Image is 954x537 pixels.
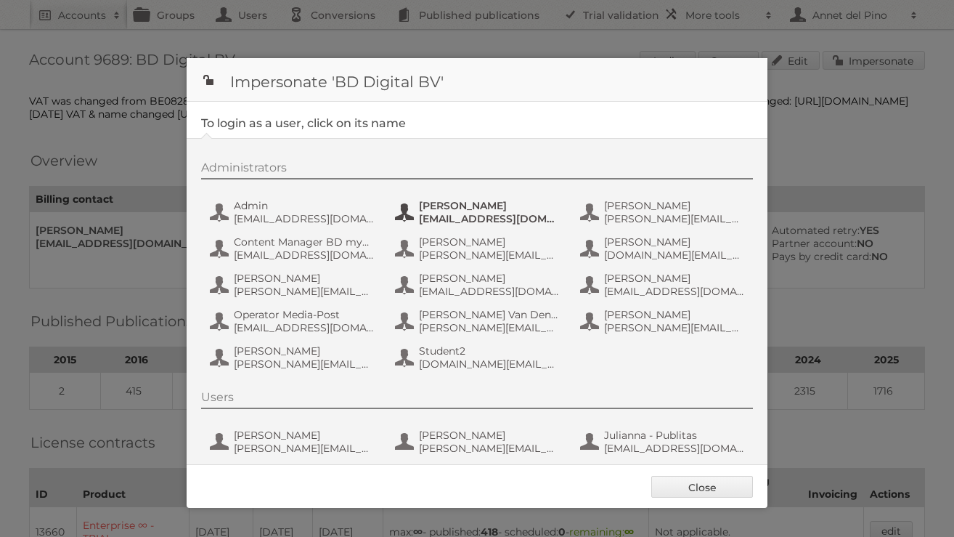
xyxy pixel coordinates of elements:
[419,358,560,371] span: [DOMAIN_NAME][EMAIL_ADDRESS][DOMAIN_NAME]
[419,308,560,321] span: [PERSON_NAME] Van Den [PERSON_NAME]
[419,321,560,334] span: [PERSON_NAME][EMAIL_ADDRESS][PERSON_NAME][DOMAIN_NAME]
[234,199,375,212] span: Admin
[208,343,379,372] button: [PERSON_NAME] [PERSON_NAME][EMAIL_ADDRESS][DOMAIN_NAME]
[394,270,564,299] button: [PERSON_NAME] [EMAIL_ADDRESS][DOMAIN_NAME]
[394,464,564,493] button: [PERSON_NAME] [EMAIL_ADDRESS][PERSON_NAME][DOMAIN_NAME]
[234,344,375,358] span: [PERSON_NAME]
[419,249,560,262] span: [PERSON_NAME][EMAIL_ADDRESS][DOMAIN_NAME]
[604,321,745,334] span: [PERSON_NAME][EMAIL_ADDRESS][PERSON_NAME][DOMAIN_NAME]
[208,198,379,227] button: Admin [EMAIL_ADDRESS][DOMAIN_NAME]
[201,116,406,130] legend: To login as a user, click on its name
[234,212,375,225] span: [EMAIL_ADDRESS][DOMAIN_NAME]
[394,307,564,336] button: [PERSON_NAME] Van Den [PERSON_NAME] [PERSON_NAME][EMAIL_ADDRESS][PERSON_NAME][DOMAIN_NAME]
[201,161,753,179] div: Administrators
[579,307,749,336] button: [PERSON_NAME] [PERSON_NAME][EMAIL_ADDRESS][PERSON_NAME][DOMAIN_NAME]
[394,343,564,372] button: Student2 [DOMAIN_NAME][EMAIL_ADDRESS][DOMAIN_NAME]
[604,212,745,225] span: [PERSON_NAME][EMAIL_ADDRESS][DOMAIN_NAME]
[604,235,745,249] span: [PERSON_NAME]
[579,427,749,456] button: Julianna - Publitas [EMAIL_ADDRESS][DOMAIN_NAME]
[419,235,560,249] span: [PERSON_NAME]
[419,344,560,358] span: Student2
[604,249,745,262] span: [DOMAIN_NAME][EMAIL_ADDRESS][DOMAIN_NAME]
[234,321,375,334] span: [EMAIL_ADDRESS][DOMAIN_NAME]
[234,285,375,298] span: [PERSON_NAME][EMAIL_ADDRESS][DOMAIN_NAME]
[208,307,379,336] button: Operator Media-Post [EMAIL_ADDRESS][DOMAIN_NAME]
[419,199,560,212] span: [PERSON_NAME]
[234,272,375,285] span: [PERSON_NAME]
[187,58,767,102] h1: Impersonate 'BD Digital BV'
[419,442,560,455] span: [PERSON_NAME][EMAIL_ADDRESS][DOMAIN_NAME]
[394,427,564,456] button: [PERSON_NAME] [PERSON_NAME][EMAIL_ADDRESS][DOMAIN_NAME]
[604,429,745,442] span: Julianna - Publitas
[651,476,753,498] a: Close
[208,234,379,263] button: Content Manager BD myShopi [EMAIL_ADDRESS][DOMAIN_NAME]
[579,234,749,263] button: [PERSON_NAME] [DOMAIN_NAME][EMAIL_ADDRESS][DOMAIN_NAME]
[234,429,375,442] span: [PERSON_NAME]
[604,308,745,321] span: [PERSON_NAME]
[234,308,375,321] span: Operator Media-Post
[234,442,375,455] span: [PERSON_NAME][EMAIL_ADDRESS][DOMAIN_NAME]
[604,285,745,298] span: [EMAIL_ADDRESS][DOMAIN_NAME]
[419,272,560,285] span: [PERSON_NAME]
[208,270,379,299] button: [PERSON_NAME] [PERSON_NAME][EMAIL_ADDRESS][DOMAIN_NAME]
[604,272,745,285] span: [PERSON_NAME]
[419,212,560,225] span: [EMAIL_ADDRESS][DOMAIN_NAME]
[394,234,564,263] button: [PERSON_NAME] [PERSON_NAME][EMAIL_ADDRESS][DOMAIN_NAME]
[419,429,560,442] span: [PERSON_NAME]
[579,464,749,493] button: [PERSON_NAME] - Publitas [PERSON_NAME][EMAIL_ADDRESS][DOMAIN_NAME]
[201,390,753,409] div: Users
[208,464,379,493] button: [PERSON_NAME] [PERSON_NAME][EMAIL_ADDRESS][PERSON_NAME][DOMAIN_NAME]
[604,199,745,212] span: [PERSON_NAME]
[579,270,749,299] button: [PERSON_NAME] [EMAIL_ADDRESS][DOMAIN_NAME]
[208,427,379,456] button: [PERSON_NAME] [PERSON_NAME][EMAIL_ADDRESS][DOMAIN_NAME]
[604,442,745,455] span: [EMAIL_ADDRESS][DOMAIN_NAME]
[419,285,560,298] span: [EMAIL_ADDRESS][DOMAIN_NAME]
[234,249,375,262] span: [EMAIL_ADDRESS][DOMAIN_NAME]
[579,198,749,227] button: [PERSON_NAME] [PERSON_NAME][EMAIL_ADDRESS][DOMAIN_NAME]
[394,198,564,227] button: [PERSON_NAME] [EMAIL_ADDRESS][DOMAIN_NAME]
[234,235,375,249] span: Content Manager BD myShopi
[234,358,375,371] span: [PERSON_NAME][EMAIL_ADDRESS][DOMAIN_NAME]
